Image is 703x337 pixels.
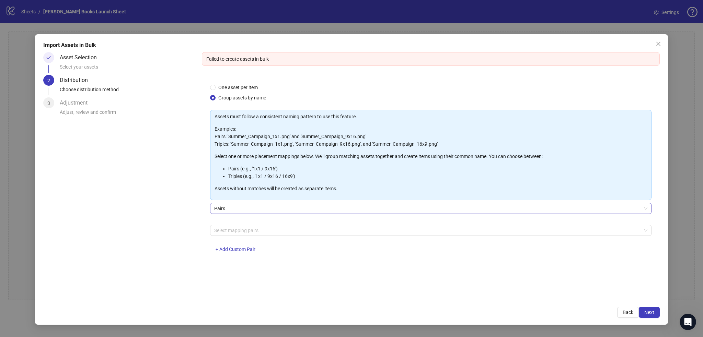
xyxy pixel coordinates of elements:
[216,94,269,101] span: Group assets by name
[216,246,255,252] span: + Add Custom Pair
[215,185,647,192] p: Assets without matches will be created as separate items.
[228,172,647,180] li: Triples (e.g., '1x1 / 9x16 / 16x9')
[47,78,50,83] span: 2
[60,108,196,120] div: Adjust, review and confirm
[617,307,639,318] button: Back
[215,125,647,148] p: Examples: Pairs: 'Summer_Campaign_1x1.png' and 'Summer_Campaign_9x16.png' Triples: 'Summer_Campai...
[47,100,50,106] span: 3
[215,153,647,160] p: Select one or more placement mappings below. We'll group matching assets together and create item...
[206,55,655,63] div: Failed to create assets in bulk
[60,86,196,97] div: Choose distribution method
[656,41,661,47] span: close
[210,244,261,255] button: + Add Custom Pair
[653,38,664,49] button: Close
[680,314,696,330] iframe: Intercom live chat
[216,84,261,91] span: One asset per item
[202,52,660,63] h2: How should we distribute your selected assets into items?
[60,52,102,63] div: Asset Selection
[46,55,51,60] span: check
[60,97,93,108] div: Adjustment
[215,113,647,120] p: Assets must follow a consistent naming pattern to use this feature.
[60,75,93,86] div: Distribution
[228,165,647,172] li: Pairs (e.g., '1x1 / 9x16')
[644,310,654,315] span: Next
[639,307,660,318] button: Next
[214,203,647,214] span: Pairs
[623,310,633,315] span: Back
[43,41,659,49] div: Import Assets in Bulk
[60,63,196,75] div: Select your assets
